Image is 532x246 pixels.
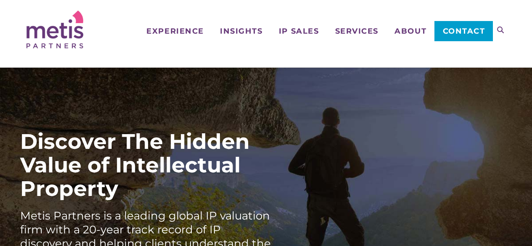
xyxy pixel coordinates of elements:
[26,11,83,48] img: Metis Partners
[434,21,493,41] a: Contact
[146,27,204,35] span: Experience
[443,27,485,35] span: Contact
[394,27,426,35] span: About
[335,27,378,35] span: Services
[279,27,319,35] span: IP Sales
[220,27,262,35] span: Insights
[20,130,273,201] div: Discover The Hidden Value of Intellectual Property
